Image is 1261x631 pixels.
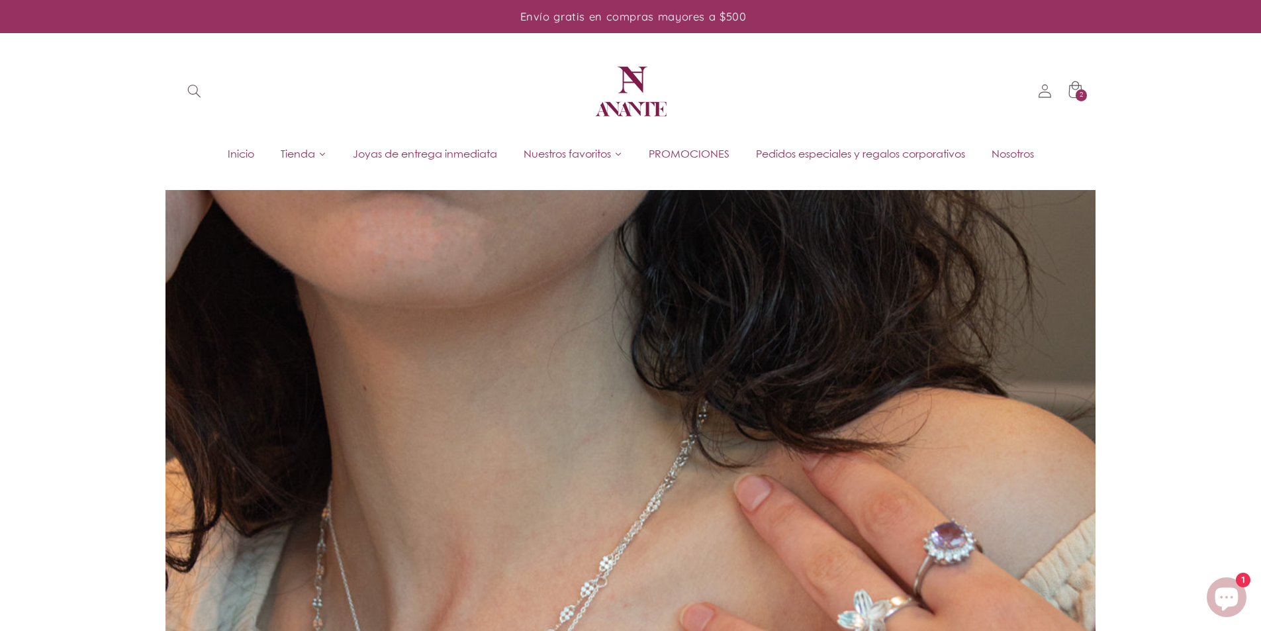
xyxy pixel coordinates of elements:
a: PROMOCIONES [635,144,743,164]
inbox-online-store-chat: Chat de la tienda online Shopify [1203,577,1250,620]
a: Nosotros [978,144,1047,164]
span: Inicio [228,146,254,161]
a: Anante Joyería | Diseño mexicano [586,46,676,136]
img: Anante Joyería | Diseño mexicano [591,52,671,131]
a: Pedidos especiales y regalos corporativos [743,144,978,164]
span: Joyas de entrega inmediata [353,146,497,161]
span: Envío gratis en compras mayores a $500 [520,9,747,23]
a: Nuestros favoritos [510,144,635,164]
span: Tienda [281,146,315,161]
a: Joyas de entrega inmediata [340,144,510,164]
span: Pedidos especiales y regalos corporativos [756,146,965,161]
a: Inicio [214,144,267,164]
span: PROMOCIONES [649,146,729,161]
span: Nosotros [992,146,1034,161]
span: 2 [1080,89,1084,101]
summary: Búsqueda [179,76,209,107]
a: Tienda [267,144,340,164]
span: Nuestros favoritos [524,146,611,161]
